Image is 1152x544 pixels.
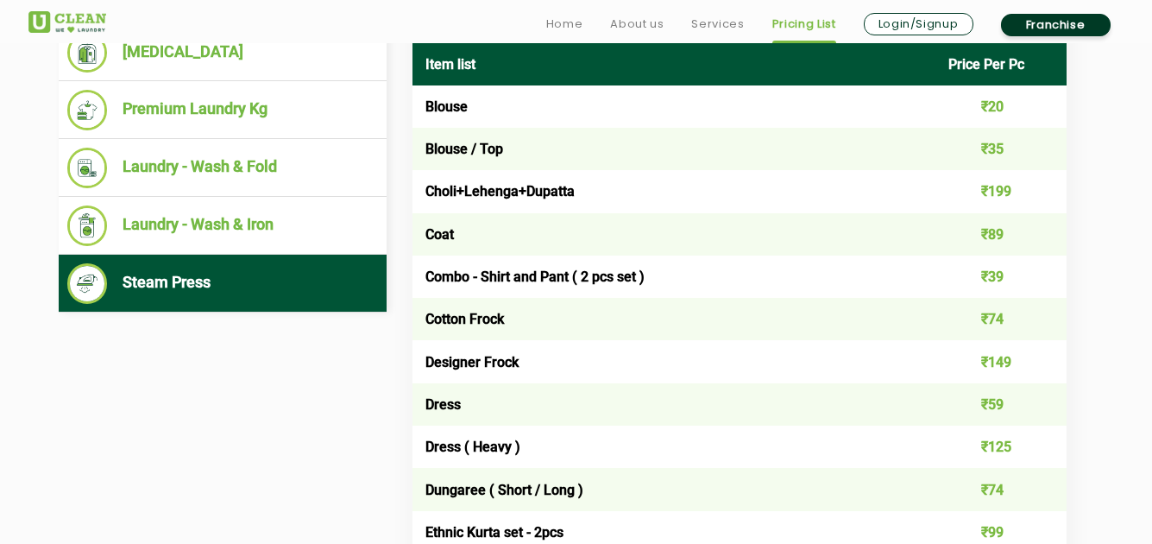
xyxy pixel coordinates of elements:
[67,148,378,188] li: Laundry - Wash & Fold
[935,170,1067,212] td: ₹199
[546,14,583,35] a: Home
[412,85,936,128] td: Blouse
[935,128,1067,170] td: ₹35
[67,33,108,73] img: Dry Cleaning
[935,256,1067,298] td: ₹39
[935,43,1067,85] th: Price Per Pc
[412,213,936,256] td: Coat
[67,263,378,304] li: Steam Press
[67,148,108,188] img: Laundry - Wash & Fold
[28,11,106,33] img: UClean Laundry and Dry Cleaning
[67,90,378,130] li: Premium Laundry Kg
[864,13,973,35] a: Login/Signup
[412,170,936,212] td: Choli+Lehenga+Dupatta
[67,263,108,304] img: Steam Press
[935,426,1067,468] td: ₹125
[412,128,936,170] td: Blouse / Top
[412,383,936,426] td: Dress
[935,340,1067,383] td: ₹149
[412,298,936,340] td: Cotton Frock
[1001,14,1111,36] a: Franchise
[67,90,108,130] img: Premium Laundry Kg
[67,206,108,246] img: Laundry - Wash & Iron
[610,14,664,35] a: About us
[935,85,1067,128] td: ₹20
[691,14,744,35] a: Services
[412,426,936,468] td: Dress ( Heavy )
[935,298,1067,340] td: ₹74
[412,340,936,383] td: Designer Frock
[67,33,378,73] li: [MEDICAL_DATA]
[412,468,936,510] td: Dungaree ( Short / Long )
[935,213,1067,256] td: ₹89
[412,256,936,298] td: Combo - Shirt and Pant ( 2 pcs set )
[67,206,378,246] li: Laundry - Wash & Iron
[935,383,1067,426] td: ₹59
[772,14,836,35] a: Pricing List
[412,43,936,85] th: Item list
[935,468,1067,510] td: ₹74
